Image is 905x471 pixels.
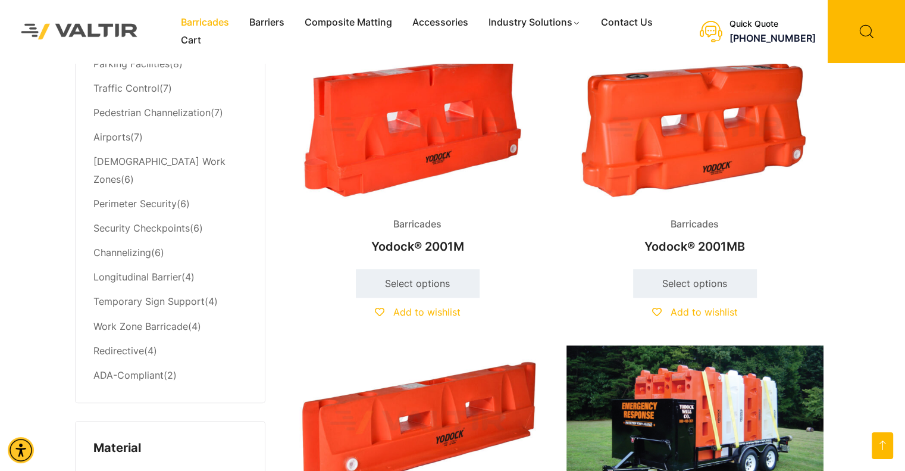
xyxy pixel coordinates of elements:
a: Perimeter Security [93,198,177,210]
h2: Yodock® 2001M [289,233,546,260]
li: (8) [93,52,247,76]
a: Parking Facilities [93,58,170,70]
a: Cart [171,32,211,49]
a: Traffic Control [93,82,159,94]
a: Redirective [93,345,144,357]
a: Barricades [171,14,239,32]
a: Temporary Sign Support [93,295,205,307]
li: (6) [93,241,247,266]
li: (6) [93,217,247,241]
span: Barricades [384,216,450,233]
div: Quick Quote [729,19,816,29]
a: Select options for “Yodock® 2001M” [356,269,480,298]
a: BarricadesYodock® 2001M [289,52,546,260]
a: Contact Us [591,14,663,32]
span: Add to wishlist [393,306,461,318]
li: (6) [93,149,247,192]
li: (6) [93,192,247,216]
a: Barriers [239,14,295,32]
a: Work Zone Barricade [93,320,188,332]
a: Composite Matting [295,14,402,32]
li: (4) [93,266,247,290]
li: (7) [93,76,247,101]
a: Industry Solutions [478,14,591,32]
img: Barricades [289,52,546,206]
a: Airports [93,131,130,143]
a: Channelizing [93,247,151,258]
a: Add to wishlist [652,306,738,318]
a: Select options for “Yodock® 2001MB” [633,269,757,298]
a: Security Checkpoints [93,222,190,234]
a: BarricadesYodock® 2001MB [566,52,823,260]
a: Open this option [872,432,893,459]
img: Barricades [566,52,823,206]
img: Valtir Rentals [9,11,150,51]
span: Add to wishlist [671,306,738,318]
div: Accessibility Menu [8,437,34,463]
li: (4) [93,314,247,339]
a: call (888) 496-3625 [729,32,816,44]
a: Accessories [402,14,478,32]
a: ADA-Compliant [93,369,164,381]
a: [DEMOGRAPHIC_DATA] Work Zones [93,155,226,185]
h4: Material [93,439,247,457]
span: Barricades [662,216,728,233]
a: Longitudinal Barrier [93,271,181,283]
li: (4) [93,339,247,363]
li: (4) [93,290,247,314]
li: (2) [93,363,247,385]
a: Pedestrian Channelization [93,107,211,118]
h2: Yodock® 2001MB [566,233,823,260]
li: (7) [93,101,247,125]
li: (7) [93,125,247,149]
a: Add to wishlist [375,306,461,318]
